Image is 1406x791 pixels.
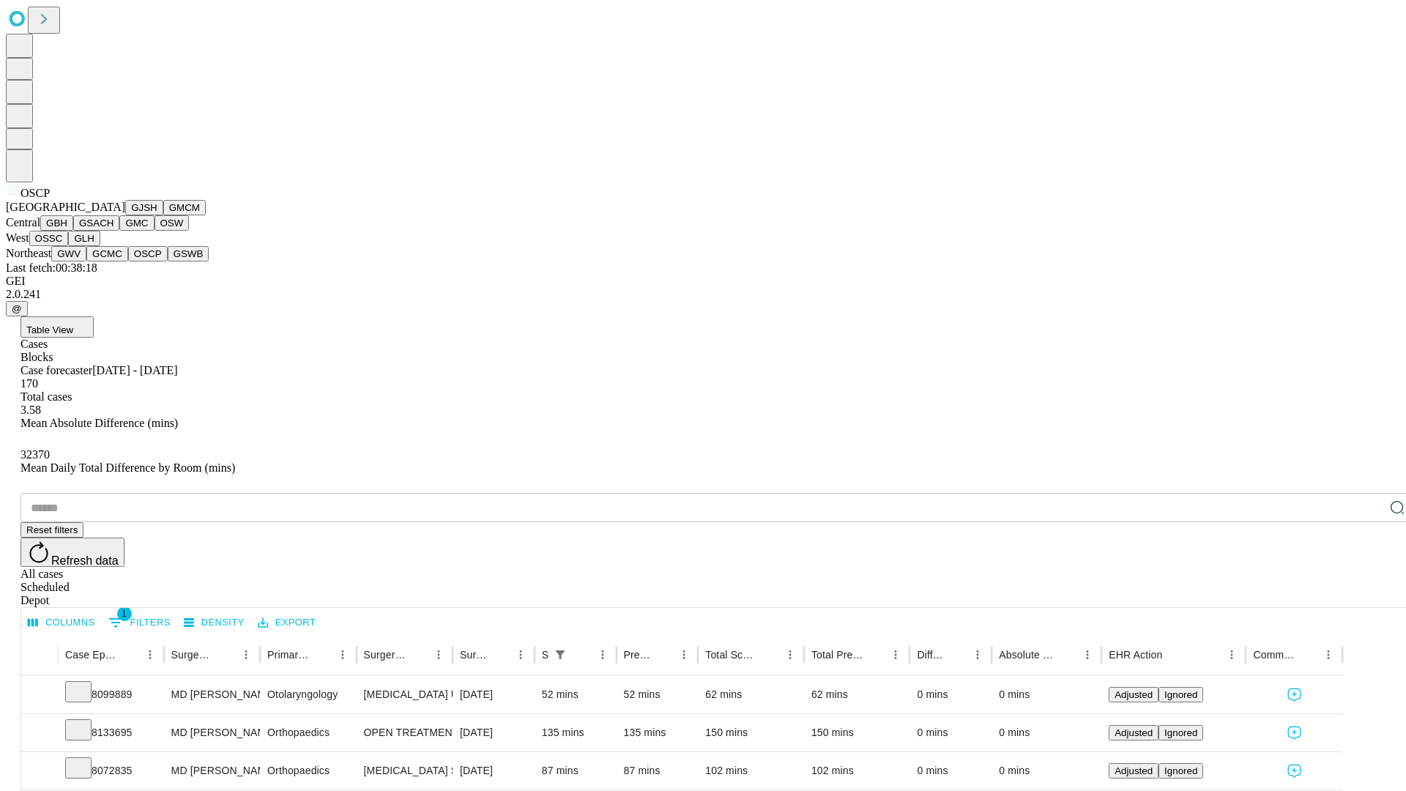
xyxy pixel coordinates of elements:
button: Select columns [24,612,99,634]
div: Surgeon Name [171,649,214,661]
button: Sort [759,645,780,665]
span: 1 [117,606,132,621]
button: OSSC [29,231,69,246]
button: Sort [119,645,140,665]
div: Comments [1253,649,1295,661]
div: 150 mins [811,714,903,751]
div: [DATE] [460,752,527,790]
span: Last fetch: 00:38:18 [6,261,97,274]
button: Sort [572,645,592,665]
button: Sort [408,645,428,665]
button: Table View [21,316,94,338]
span: Reset filters [26,524,78,535]
div: 1 active filter [550,645,570,665]
div: MD [PERSON_NAME] Iii [PERSON_NAME] [171,676,253,713]
span: Central [6,216,40,229]
button: Sort [1164,645,1184,665]
button: Adjusted [1109,763,1158,779]
button: @ [6,301,28,316]
button: OSW [155,215,190,231]
div: 8133695 [65,714,157,751]
button: Sort [947,645,967,665]
div: 8072835 [65,752,157,790]
span: Ignored [1164,765,1197,776]
button: Menu [674,645,694,665]
div: Case Epic Id [65,649,118,661]
button: Adjusted [1109,725,1158,740]
div: 52 mins [624,676,691,713]
button: Sort [312,645,332,665]
div: 62 mins [705,676,797,713]
div: 52 mins [542,676,609,713]
div: OPEN TREATMENT [MEDICAL_DATA] [364,714,445,751]
button: Menu [428,645,449,665]
div: Difference [917,649,945,661]
button: Ignored [1158,687,1203,702]
span: Northeast [6,247,51,259]
div: 102 mins [811,752,903,790]
div: 0 mins [917,676,984,713]
button: GSWB [168,246,209,261]
span: Refresh data [51,554,119,567]
button: GBH [40,215,73,231]
button: GWV [51,246,86,261]
div: Primary Service [267,649,310,661]
button: GJSH [125,200,163,215]
div: Surgery Date [460,649,488,661]
button: Menu [510,645,531,665]
div: 0 mins [917,752,984,790]
button: Expand [29,683,51,708]
button: Expand [29,759,51,784]
div: Otolaryngology [267,676,349,713]
div: 87 mins [542,752,609,790]
div: MD [PERSON_NAME] [PERSON_NAME] Md [171,714,253,751]
div: Predicted In Room Duration [624,649,652,661]
button: Adjusted [1109,687,1158,702]
div: Surgery Name [364,649,406,661]
button: Reset filters [21,522,83,538]
div: [MEDICAL_DATA] UNDER AGE [DEMOGRAPHIC_DATA] [364,676,445,713]
button: Refresh data [21,538,124,567]
div: 87 mins [624,752,691,790]
button: Density [180,612,248,634]
span: Adjusted [1115,765,1153,776]
div: 0 mins [999,752,1094,790]
div: GEI [6,275,1400,288]
div: 135 mins [542,714,609,751]
button: Sort [490,645,510,665]
div: [DATE] [460,714,527,751]
button: Expand [29,721,51,746]
button: Export [254,612,319,634]
button: Sort [653,645,674,665]
div: 8099889 [65,676,157,713]
button: Sort [865,645,885,665]
button: GCMC [86,246,128,261]
span: Adjusted [1115,727,1153,738]
button: Menu [885,645,906,665]
div: Scheduled In Room Duration [542,649,548,661]
button: Sort [1057,645,1077,665]
button: Menu [967,645,988,665]
button: Menu [1318,645,1339,665]
div: 135 mins [624,714,691,751]
div: Orthopaedics [267,714,349,751]
span: [DATE] - [DATE] [92,364,177,376]
div: Orthopaedics [267,752,349,790]
span: Mean Absolute Difference (mins) [21,417,178,429]
button: Show filters [550,645,570,665]
span: 170 [21,377,38,390]
div: Total Scheduled Duration [705,649,758,661]
button: Sort [1298,645,1318,665]
span: OSCP [21,187,50,199]
div: 0 mins [917,714,984,751]
button: Menu [592,645,613,665]
button: GMCM [163,200,206,215]
span: Ignored [1164,689,1197,700]
span: 3.58 [21,404,41,416]
div: 0 mins [999,714,1094,751]
div: 0 mins [999,676,1094,713]
button: Ignored [1158,725,1203,740]
button: Ignored [1158,763,1203,779]
span: Mean Daily Total Difference by Room (mins) [21,461,235,474]
button: OSCP [128,246,168,261]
